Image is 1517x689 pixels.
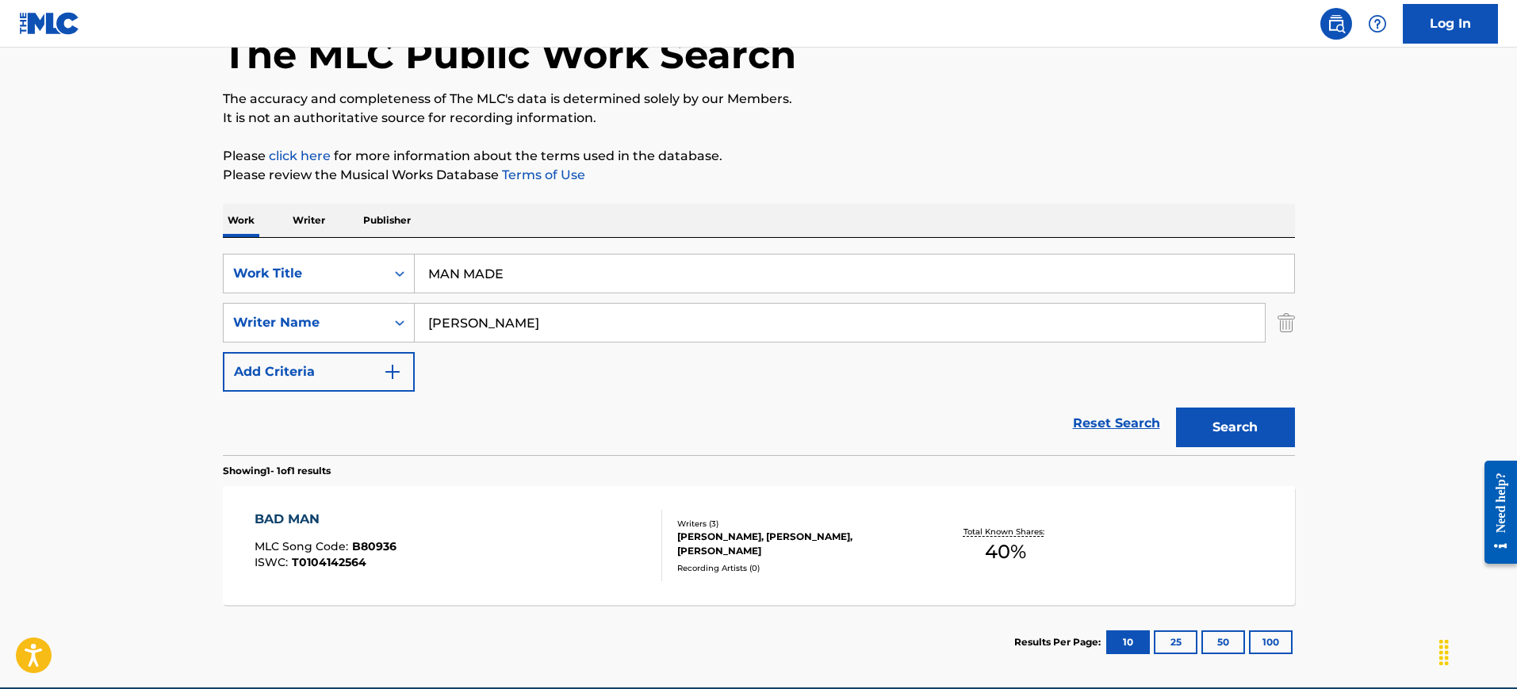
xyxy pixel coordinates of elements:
div: Writer Name [233,313,376,332]
iframe: Resource Center [1473,449,1517,576]
button: Search [1176,408,1295,447]
div: Help [1362,8,1393,40]
button: Add Criteria [223,352,415,392]
span: 40 % [985,538,1026,566]
p: Showing 1 - 1 of 1 results [223,464,331,478]
form: Search Form [223,254,1295,455]
p: Work [223,204,259,237]
span: T0104142564 [292,555,366,569]
a: click here [269,148,331,163]
p: Please review the Musical Works Database [223,166,1295,185]
img: search [1327,14,1346,33]
a: BAD MANMLC Song Code:B80936ISWC:T0104142564Writers (3)[PERSON_NAME], [PERSON_NAME], [PERSON_NAME]... [223,486,1295,605]
div: Drag [1431,629,1457,676]
p: It is not an authoritative source for recording information. [223,109,1295,128]
span: ISWC : [255,555,292,569]
img: help [1368,14,1387,33]
h1: The MLC Public Work Search [223,31,796,78]
img: MLC Logo [19,12,80,35]
a: Public Search [1320,8,1352,40]
iframe: Chat Widget [1438,613,1517,689]
button: 100 [1249,630,1293,654]
p: Please for more information about the terms used in the database. [223,147,1295,166]
span: MLC Song Code : [255,539,352,553]
button: 10 [1106,630,1150,654]
a: Terms of Use [499,167,585,182]
p: Total Known Shares: [963,526,1048,538]
a: Reset Search [1065,406,1168,441]
p: Results Per Page: [1014,635,1105,649]
div: BAD MAN [255,510,396,529]
div: Recording Artists ( 0 ) [677,562,917,574]
div: Work Title [233,264,376,283]
p: Publisher [358,204,416,237]
a: Log In [1403,4,1498,44]
p: The accuracy and completeness of The MLC's data is determined solely by our Members. [223,90,1295,109]
div: Writers ( 3 ) [677,518,917,530]
div: [PERSON_NAME], [PERSON_NAME], [PERSON_NAME] [677,530,917,558]
span: B80936 [352,539,396,553]
button: 50 [1201,630,1245,654]
img: 9d2ae6d4665cec9f34b9.svg [383,362,402,381]
button: 25 [1154,630,1197,654]
p: Writer [288,204,330,237]
img: Delete Criterion [1278,303,1295,343]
